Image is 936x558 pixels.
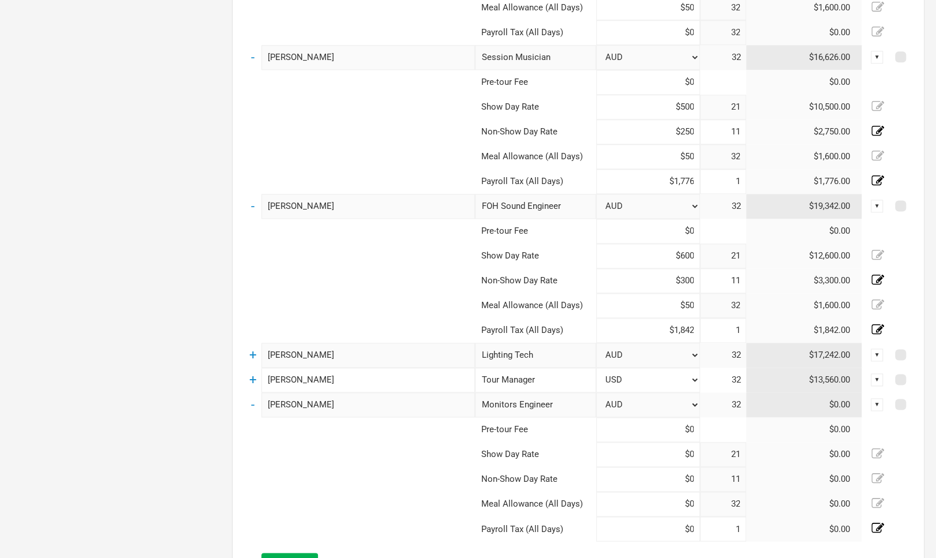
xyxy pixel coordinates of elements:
td: Meal Allowance (All Days) [475,144,596,169]
div: ▼ [871,349,883,361]
td: Payroll Tax (All Days) [475,516,596,541]
td: $1,600.00 [746,293,862,318]
td: $0.00 [746,20,862,45]
td: $1,776.00 [746,169,862,194]
td: 32 [700,368,746,392]
td: $1,842.00 [746,318,862,343]
input: eg: Angus [261,194,475,219]
div: ▼ [871,373,883,386]
td: Show Day Rate [475,442,596,467]
td: Payroll Tax (All Days) [475,318,596,343]
a: - [251,50,254,65]
td: Meal Allowance (All Days) [475,492,596,516]
td: Show Day Rate [475,244,596,268]
a: + [249,372,257,387]
input: eg: PJ [261,368,475,392]
div: FOH Sound Engineer [475,194,596,219]
div: ▼ [871,398,883,411]
td: Non-Show Day Rate [475,268,596,293]
td: $17,242.00 [746,343,862,368]
input: eg: Lars [261,45,475,70]
td: $0.00 [746,467,862,492]
a: - [251,397,254,412]
div: Tour Manager [475,368,596,392]
td: 32 [700,45,746,70]
td: $16,626.00 [746,45,862,70]
div: ▼ [871,200,883,212]
td: $0.00 [746,442,862,467]
td: $1,600.00 [746,144,862,169]
td: Show Day Rate [475,95,596,119]
td: $0.00 [746,392,862,417]
td: $19,342.00 [746,194,862,219]
td: $0.00 [746,492,862,516]
div: Session Musician [475,45,596,70]
td: 32 [700,392,746,417]
td: $0.00 [746,417,862,442]
td: 32 [700,343,746,368]
td: Pre-tour Fee [475,417,596,442]
td: Meal Allowance (All Days) [475,293,596,318]
a: - [251,199,254,214]
td: $0.00 [746,516,862,541]
div: Lighting Tech [475,343,596,368]
td: $10,500.00 [746,95,862,119]
td: Payroll Tax (All Days) [475,169,596,194]
input: eg: Sinead [261,343,475,368]
td: Pre-tour Fee [475,70,596,95]
input: eg: Iggy [261,392,475,417]
td: Non-Show Day Rate [475,467,596,492]
div: Monitors Engineer [475,392,596,417]
div: ▼ [871,51,883,63]
td: $0.00 [746,70,862,95]
td: Pre-tour Fee [475,219,596,244]
td: $13,560.00 [746,368,862,392]
td: $2,750.00 [746,119,862,144]
td: 32 [700,194,746,219]
td: Non-Show Day Rate [475,119,596,144]
a: + [249,347,257,362]
td: $12,600.00 [746,244,862,268]
td: $0.00 [746,219,862,244]
td: Payroll Tax (All Days) [475,20,596,45]
td: $3,300.00 [746,268,862,293]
